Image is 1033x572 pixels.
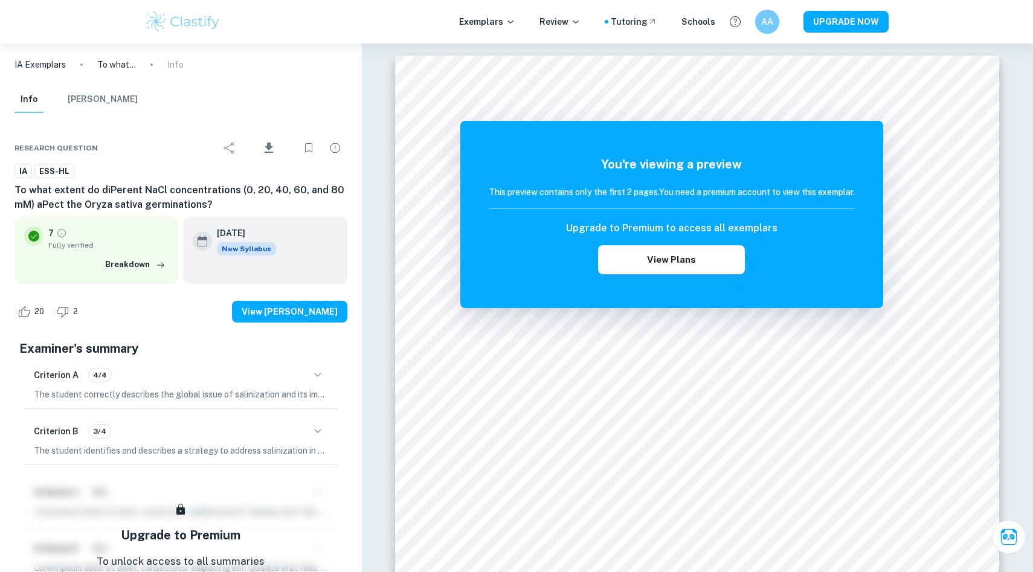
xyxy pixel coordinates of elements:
[14,183,347,212] h6: To what extent do diPerent NaCl concentrations (0, 20, 40, 60, and 80 mM) aPect the Oryza sativa ...
[53,302,85,321] div: Dislike
[34,368,79,382] h6: Criterion A
[14,164,32,179] a: IA
[992,520,1026,554] button: Ask Clai
[89,426,111,437] span: 3/4
[102,255,169,274] button: Breakdown
[14,58,66,71] a: IA Exemplars
[48,240,169,251] span: Fully verified
[97,554,265,570] p: To unlock access to all summaries
[56,228,67,239] a: Grade fully verified
[725,11,745,32] button: Help and Feedback
[217,242,276,255] span: New Syllabus
[539,15,581,28] p: Review
[489,155,855,173] h5: You're viewing a preview
[761,15,774,28] h6: AA
[489,185,855,199] h6: This preview contains only the first 2 pages. You need a premium account to view this exemplar.
[598,245,744,274] button: View Plans
[35,165,74,178] span: ESS-HL
[755,10,779,34] button: AA
[566,221,777,236] h6: Upgrade to Premium to access all exemplars
[15,165,31,178] span: IA
[121,526,240,544] h5: Upgrade to Premium
[34,444,328,457] p: The student identifies and describes a strategy to address salinization in agriculture through th...
[217,227,266,240] h6: [DATE]
[14,302,51,321] div: Like
[611,15,657,28] a: Tutoring
[89,370,111,381] span: 4/4
[681,15,715,28] a: Schools
[34,388,328,401] p: The student correctly describes the global issue of salinization and its impact on agriculture, p...
[48,227,54,240] p: 7
[66,306,85,318] span: 2
[34,425,79,438] h6: Criterion B
[297,136,321,160] div: Bookmark
[19,339,343,358] h5: Examiner's summary
[323,136,347,160] div: Report issue
[144,10,221,34] img: Clastify logo
[232,301,347,323] button: View [PERSON_NAME]
[97,58,136,71] p: To what extent do diPerent NaCl concentrations (0, 20, 40, 60, and 80 mM) aPect the Oryza sativa ...
[167,58,184,71] p: Info
[28,306,51,318] span: 20
[68,86,138,113] button: [PERSON_NAME]
[244,132,294,164] div: Download
[34,164,74,179] a: ESS-HL
[459,15,515,28] p: Exemplars
[217,242,276,255] div: Starting from the May 2026 session, the ESS IA requirements have changed. We created this exempla...
[803,11,889,33] button: UPGRADE NOW
[14,143,98,153] span: Research question
[14,86,43,113] button: Info
[217,136,242,160] div: Share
